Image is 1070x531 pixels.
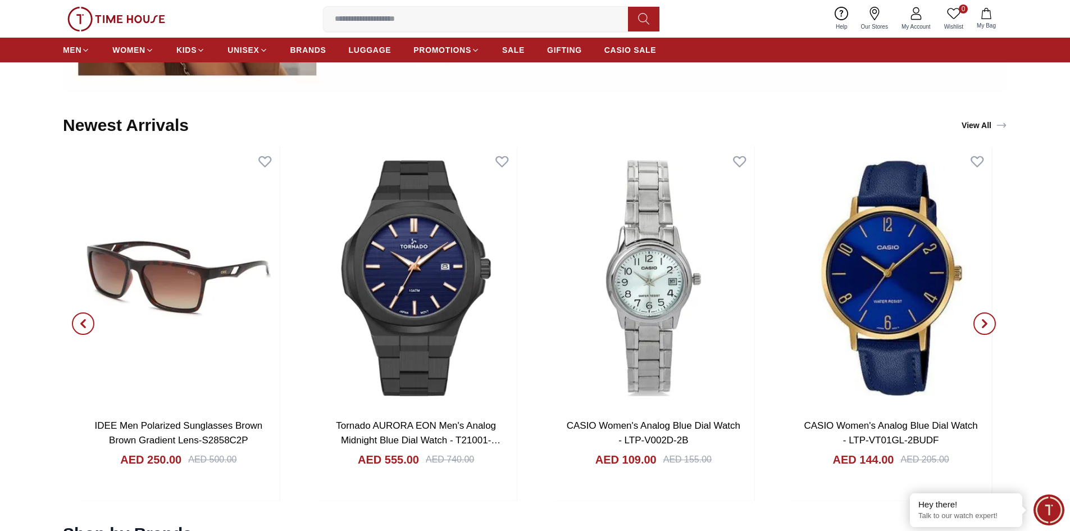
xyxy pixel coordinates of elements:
span: My Account [897,22,935,31]
span: My Bag [972,21,1000,30]
span: 0 [959,4,968,13]
h4: AED 144.00 [833,452,894,468]
span: CASIO SALE [604,44,657,56]
a: Tornado AURORA EON Men's Analog Midnight Blue Dial Watch - T21001-XBXNK [336,420,500,460]
img: Tornado AURORA EON Men's Analog Midnight Blue Dial Watch - T21001-XBXNK [315,147,517,410]
span: UNISEX [227,44,259,56]
span: SALE [502,44,525,56]
h4: AED 250.00 [120,452,181,468]
a: BRANDS [290,40,326,60]
button: My Bag [970,6,1003,32]
span: MEN [63,44,81,56]
h4: AED 555.00 [358,452,419,468]
a: WOMEN [112,40,154,60]
a: SALE [502,40,525,60]
div: Chat Widget [1033,494,1064,525]
span: Our Stores [857,22,893,31]
p: Talk to our watch expert! [918,511,1014,521]
h4: AED 109.00 [595,452,657,468]
div: AED 740.00 [426,453,474,466]
a: CASIO SALE [604,40,657,60]
span: WOMEN [112,44,145,56]
div: AED 155.00 [663,453,712,466]
span: Wishlist [940,22,968,31]
a: KIDS [176,40,205,60]
span: PROMOTIONS [413,44,471,56]
a: MEN [63,40,90,60]
span: KIDS [176,44,197,56]
a: CASIO Women's Analog Blue Dial Watch - LTP-VT01GL-2BUDF [804,420,977,446]
img: IDEE Men Polarized Sunglasses Brown Brown Gradient Lens-S2858C2P [78,147,279,410]
span: BRANDS [290,44,326,56]
a: UNISEX [227,40,267,60]
a: IDEE Men Polarized Sunglasses Brown Brown Gradient Lens-S2858C2P [95,420,263,446]
div: AED 205.00 [900,453,949,466]
a: LUGGAGE [349,40,391,60]
img: CASIO Women's Analog Blue Dial Watch - LTP-VT01GL-2BUDF [790,147,992,410]
img: CASIO Women's Analog Blue Dial Watch - LTP-V002D-2B [553,147,754,410]
a: Help [829,4,854,33]
a: GIFTING [547,40,582,60]
h2: Newest Arrivals [63,115,189,135]
a: PROMOTIONS [413,40,480,60]
span: GIFTING [547,44,582,56]
img: ... [67,7,165,31]
a: CASIO Women's Analog Blue Dial Watch - LTP-V002D-2B [567,420,740,446]
div: Hey there! [918,499,1014,510]
div: AED 500.00 [188,453,236,466]
a: 0Wishlist [937,4,970,33]
a: View All [959,117,1009,133]
span: Help [831,22,852,31]
span: LUGGAGE [349,44,391,56]
a: Our Stores [854,4,895,33]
